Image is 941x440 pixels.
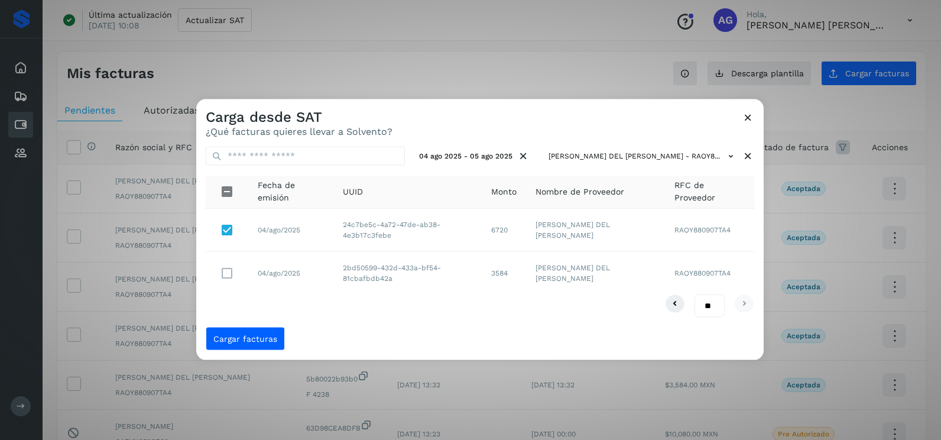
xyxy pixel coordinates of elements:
td: 6720 [482,208,526,251]
span: Monto [491,185,517,198]
td: 04/ago/2025 [248,251,333,294]
span: Fecha de emisión [258,179,324,204]
td: 2bd50599-432d-433a-bf54-81cbafbdb42a [333,251,482,294]
p: ¿Qué facturas quieres llevar a Solvento? [206,125,392,137]
td: [PERSON_NAME] DEL [PERSON_NAME] [526,208,666,251]
span: Cargar facturas [213,334,277,342]
span: Nombre de Proveedor [536,185,624,198]
td: 24c7be5c-4a72-47de-ab38-4e3b17c3febe [333,208,482,251]
td: 04/ago/2025 [248,208,333,251]
button: Cargar facturas [206,326,285,350]
td: RAOY880907TA4 [665,251,754,294]
td: [PERSON_NAME] DEL [PERSON_NAME] [526,251,666,294]
td: 3584 [482,251,526,294]
h3: Carga desde SAT [206,109,392,126]
td: RAOY880907TA4 [665,208,754,251]
span: UUID [343,185,363,198]
span: RFC de Proveedor [674,179,745,204]
button: [PERSON_NAME] DEL [PERSON_NAME] - RAOY8... [544,147,742,166]
button: 04 ago 2025 - 05 ago 2025 [414,147,534,166]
